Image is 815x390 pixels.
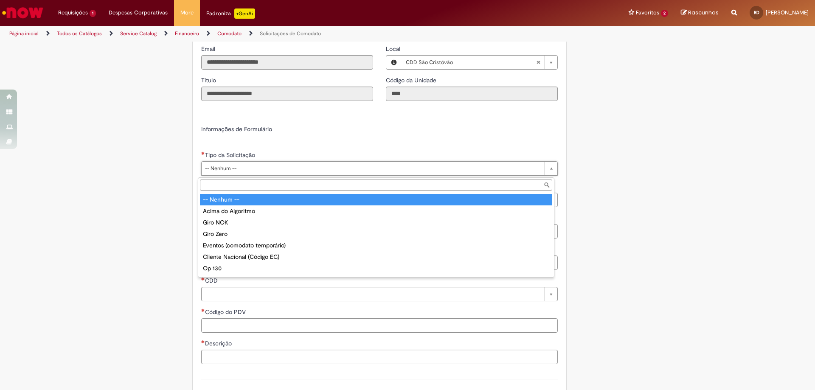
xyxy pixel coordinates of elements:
[198,192,554,277] ul: Tipo da Solicitação
[200,251,552,263] div: Cliente Nacional (Código EG)
[200,194,552,205] div: -- Nenhum --
[200,274,552,286] div: Lista de Restrição
[200,217,552,228] div: Giro NOK
[200,205,552,217] div: Acima do Algoritmo
[200,240,552,251] div: Eventos (comodato temporário)
[200,263,552,274] div: Op 130
[200,228,552,240] div: Giro Zero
